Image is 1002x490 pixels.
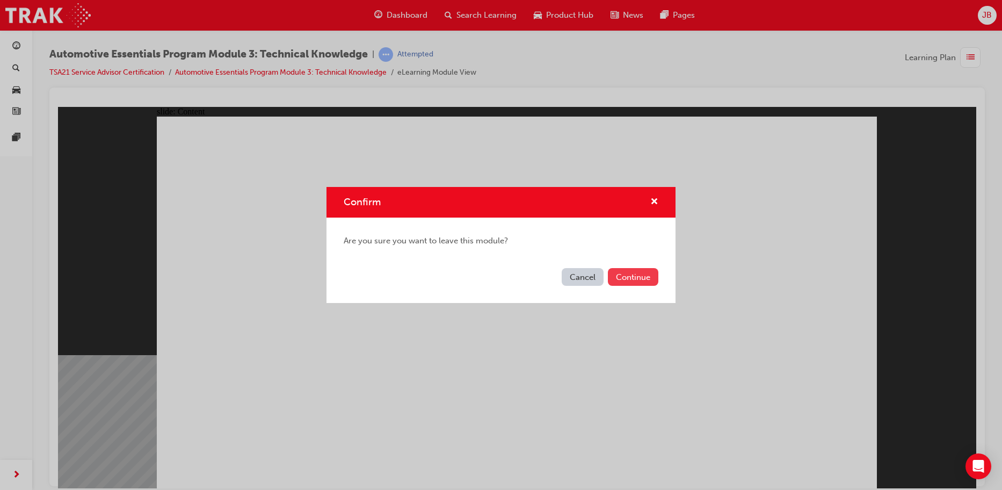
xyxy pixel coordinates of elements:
span: Confirm [344,196,381,208]
div: Open Intercom Messenger [965,453,991,479]
button: cross-icon [650,196,658,209]
div: Confirm [326,187,676,303]
button: Continue [608,268,658,286]
button: Cancel [562,268,604,286]
span: cross-icon [650,198,658,207]
div: Are you sure you want to leave this module? [326,218,676,264]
